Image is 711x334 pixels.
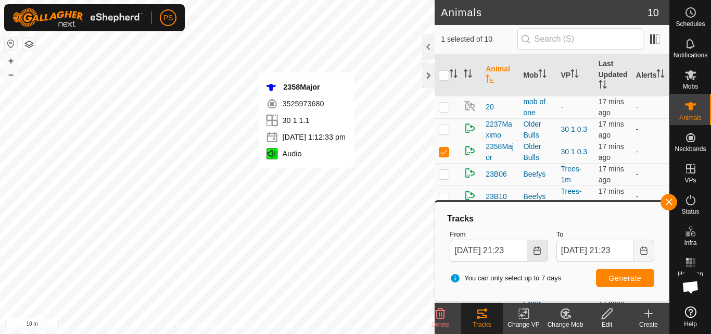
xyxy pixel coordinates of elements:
[464,167,476,179] img: returning on
[450,273,561,283] span: You can only select up to 7 days
[441,34,517,45] span: 1 selected of 10
[609,274,641,282] span: Generate
[632,96,669,118] td: -
[561,125,588,133] a: 30 1 0.3
[486,119,515,141] span: 2237Maximo
[561,103,564,111] app-display-virtual-paddock-transition: -
[266,131,346,143] div: [DATE] 1:12:33 pm
[163,13,173,23] span: PS
[596,269,654,287] button: Generate
[481,54,519,96] th: Animal
[683,83,698,90] span: Mobs
[464,122,476,134] img: returning on
[633,240,654,262] button: Choose Date
[464,189,476,202] img: returning on
[561,147,588,156] a: 30 1 0.3
[227,320,258,330] a: Contact Us
[678,271,703,277] span: Heatmap
[283,83,320,91] span: 2358Major
[632,54,669,96] th: Alerts
[486,141,515,163] span: 2358Major
[12,8,143,27] img: Gallagher Logo
[519,54,556,96] th: Mob
[599,82,607,90] p-sorticon: Activate to sort
[523,141,552,163] div: Older Bulls
[670,302,711,331] a: Help
[561,187,582,206] a: Trees-1m
[449,71,458,79] p-sorticon: Activate to sort
[599,187,624,206] span: 12 Sept 2025, 9:05 pm
[599,97,624,117] span: 12 Sept 2025, 9:05 pm
[675,146,706,152] span: Neckbands
[684,177,696,183] span: VPs
[599,120,624,139] span: 12 Sept 2025, 9:05 pm
[557,54,594,96] th: VP
[5,68,17,81] button: –
[176,320,215,330] a: Privacy Policy
[464,71,472,79] p-sorticon: Activate to sort
[486,102,494,113] span: 20
[523,191,552,202] div: Beefys
[464,100,476,112] img: returning off
[527,240,548,262] button: Choose Date
[599,165,624,184] span: 12 Sept 2025, 9:05 pm
[632,163,669,185] td: -
[674,52,707,58] span: Notifications
[503,320,544,329] div: Change VP
[544,320,586,329] div: Change Mob
[266,97,346,110] div: 3525973680
[675,271,706,303] div: Open chat
[561,165,582,184] a: Trees-1m
[594,54,632,96] th: Last Updated
[586,320,628,329] div: Edit
[266,114,346,127] div: 30 1 1.1
[599,142,624,162] span: 12 Sept 2025, 9:05 pm
[681,208,699,215] span: Status
[450,229,548,240] label: From
[656,71,665,79] p-sorticon: Activate to sort
[486,191,506,202] span: 23B10
[5,38,17,50] button: Reset Map
[517,28,643,50] input: Search (S)
[23,38,35,51] button: Map Layers
[464,144,476,157] img: returning on
[441,6,647,19] h2: Animals
[632,185,669,208] td: -
[632,141,669,163] td: -
[679,115,702,121] span: Animals
[523,119,552,141] div: Older Bulls
[486,169,506,180] span: 23B06
[556,229,654,240] label: To
[684,321,697,327] span: Help
[628,320,669,329] div: Create
[431,321,450,328] span: Delete
[676,21,705,27] span: Schedules
[5,55,17,67] button: +
[523,96,552,118] div: mob of one
[632,118,669,141] td: -
[523,169,552,180] div: Beefys
[570,71,579,79] p-sorticon: Activate to sort
[446,213,658,225] div: Tracks
[461,320,503,329] div: Tracks
[538,71,547,79] p-sorticon: Activate to sort
[266,147,346,160] div: Audio
[684,240,696,246] span: Infra
[647,5,659,20] span: 10
[486,76,494,84] p-sorticon: Activate to sort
